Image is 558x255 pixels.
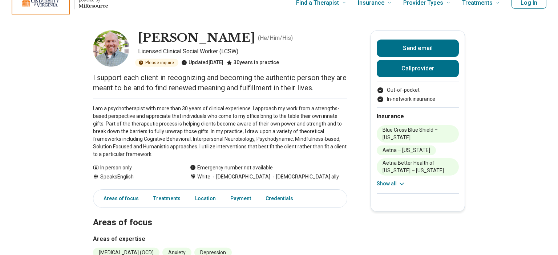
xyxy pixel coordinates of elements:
[377,145,436,155] li: Aetna – [US_STATE]
[93,235,347,243] h3: Areas of expertise
[197,173,210,181] span: White
[377,95,459,103] li: In-network insurance
[138,47,347,56] p: Licensed Clinical Social Worker (LCSW)
[191,191,220,206] a: Location
[270,173,339,181] span: [DEMOGRAPHIC_DATA] ally
[261,191,302,206] a: Credentials
[149,191,185,206] a: Treatments
[226,191,255,206] a: Payment
[377,180,405,188] button: Show all
[377,125,459,143] li: Blue Cross Blue Shield – [US_STATE]
[377,40,459,57] button: Send email
[377,60,459,77] button: Callprovider
[93,199,347,229] h2: Areas of focus
[95,191,143,206] a: Areas of focus
[93,105,347,158] p: I am a psychotherapist with more than 30 years of clinical experience. I approach my work from a ...
[93,73,347,93] p: I support each client in recognizing and becoming the authentic person they are meant to be and t...
[93,164,175,172] div: In person only
[377,86,459,103] ul: Payment options
[226,59,279,67] div: 30 years in practice
[377,112,459,121] h2: Insurance
[210,173,270,181] span: [DEMOGRAPHIC_DATA]
[181,59,223,67] div: Updated [DATE]
[258,34,293,42] p: ( He/Him/His )
[138,30,255,46] h1: [PERSON_NAME]
[377,158,459,176] li: Aetna Better Health of [US_STATE] – [US_STATE]
[377,86,459,94] li: Out-of-pocket
[93,30,129,67] img: Mark Ratzlaff, Licensed Clinical Social Worker (LCSW)
[135,59,178,67] div: Please inquire
[93,173,175,181] div: Speaks English
[190,164,273,172] div: Emergency number not available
